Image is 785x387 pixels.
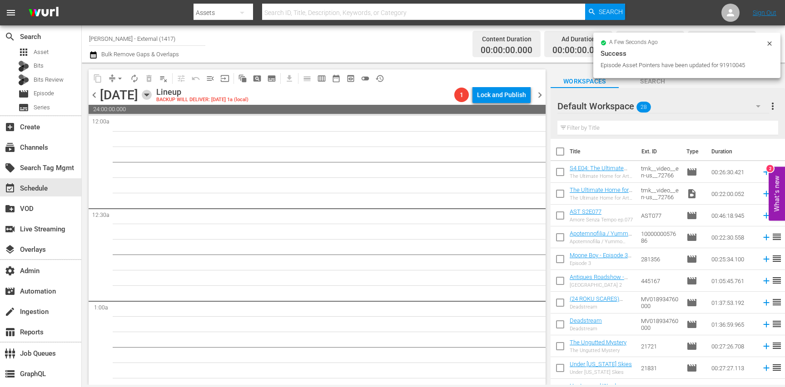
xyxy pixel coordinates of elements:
div: Lineup [156,87,248,97]
span: reorder [771,340,782,351]
div: [DATE] [100,88,138,103]
span: Revert to Primary Episode [189,71,203,86]
span: Week Calendar View [314,71,329,86]
img: ans4CAIJ8jUAAAAAAAAAAAAAAAAAAAAAAAAgQb4GAAAAAAAAAAAAAAAAAAAAAAAAJMjXAAAAAAAAAAAAAAAAAAAAAAAAgAT5G... [22,2,65,24]
span: reorder [771,166,782,177]
td: 00:25:34.100 [708,248,758,270]
th: Type [681,139,706,164]
span: compress [108,74,117,83]
span: playlist_remove_outlined [159,74,168,83]
span: Episode [686,232,697,243]
span: Bits [34,61,44,70]
div: Apotemnofilia / Yummo Spot [570,239,634,245]
span: VOD [5,203,15,214]
svg: Add to Schedule [761,341,771,351]
a: Under [US_STATE] Skies [570,361,632,367]
button: Lock and Publish [472,87,531,103]
span: reorder [771,362,782,373]
span: Update Metadata from Key Asset [218,71,232,86]
span: Episode [686,254,697,265]
span: Channels [5,142,15,153]
span: Search [599,4,623,20]
span: View History [373,71,387,86]
span: Episode [686,210,697,221]
span: Live Streaming [5,224,15,235]
svg: Add to Schedule [761,363,771,373]
span: chevron_right [534,89,546,101]
span: Job Queues [5,348,15,359]
span: history_outlined [375,74,384,83]
svg: Add to Schedule [761,254,771,264]
td: MV018934760000 [637,314,683,335]
span: menu_open [206,74,215,83]
span: Episode [18,88,29,99]
span: Customize Events [171,69,189,87]
span: pageview_outlined [253,74,262,83]
span: Episode [686,167,697,177]
span: auto_awesome_motion_outlined [238,74,247,83]
div: 2 [766,165,774,172]
span: Automation [5,286,15,297]
div: Lock and Publish [477,87,526,103]
span: reorder [771,275,782,286]
a: The Ultimate Home for Art Lovers [570,186,632,200]
svg: Add to Schedule [761,298,771,308]
span: Bulk Remove Gaps & Overlaps [100,51,179,58]
span: Video [686,188,697,199]
td: 00:22:00.052 [708,183,758,205]
div: Amore Senza Tempo ep.077 [570,217,633,223]
td: tmk__video__en-us__72766 [637,183,683,205]
th: Ext. ID [636,139,681,164]
div: Deadstream [570,304,634,310]
a: Deadstream [570,317,602,324]
td: 1000000057686 [637,226,683,248]
span: Episode [686,363,697,373]
span: 28 [636,98,651,117]
span: Admin [5,265,15,276]
span: Create Search Block [250,71,264,86]
span: Asset [34,48,49,57]
span: View Backup [343,71,358,86]
span: 24:00:00.000 [89,105,546,114]
a: Antiques Roadshow - [GEOGRAPHIC_DATA] 2 (S47E13) [570,274,629,294]
span: Schedule [5,183,15,194]
div: [GEOGRAPHIC_DATA] 2 [570,282,634,288]
span: calendar_view_week_outlined [317,74,326,83]
span: arrow_drop_down [115,74,124,83]
span: more_vert [767,101,778,112]
span: autorenew_outlined [130,74,139,83]
a: The Ungutted Mystery [570,339,626,346]
svg: Add to Schedule [761,319,771,329]
div: Episode Asset Pointers have been updated for 91910045 [601,61,764,70]
span: Bits Review [34,75,64,84]
span: Asset [18,47,29,58]
a: Apotemnofilia / Yummo Spot [570,230,632,244]
span: Select an event to delete [142,71,156,86]
div: Deadstream [570,326,602,332]
span: Overlays [5,244,15,255]
td: MV018934760000 [637,292,683,314]
span: Day Calendar View [297,69,314,87]
a: Moone Boy - Episode 3 (S1E3) [570,252,631,265]
svg: Add to Schedule [761,167,771,177]
span: Series [18,102,29,113]
span: date_range_outlined [332,74,341,83]
span: Episode [686,319,697,330]
a: S4 E04: The Ultimate Home for Art Lovers [570,165,627,178]
span: Reports [5,327,15,338]
span: 00:00:00.000 [552,45,604,56]
td: 21721 [637,335,683,357]
button: Open Feedback Widget [769,167,785,220]
span: Create [5,122,15,132]
svg: Add to Schedule [761,276,771,286]
span: Loop Content [127,71,142,86]
div: The Ultimate Home for Art Lovers [570,173,634,179]
td: 00:46:18.945 [708,205,758,226]
span: Search Tag Mgmt [5,162,15,173]
td: AST077 [637,205,683,226]
div: Content Duration [481,33,532,45]
div: Bits [18,61,29,72]
div: Ad Duration [552,33,604,45]
div: Success [601,48,773,59]
span: chevron_left [89,89,100,101]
